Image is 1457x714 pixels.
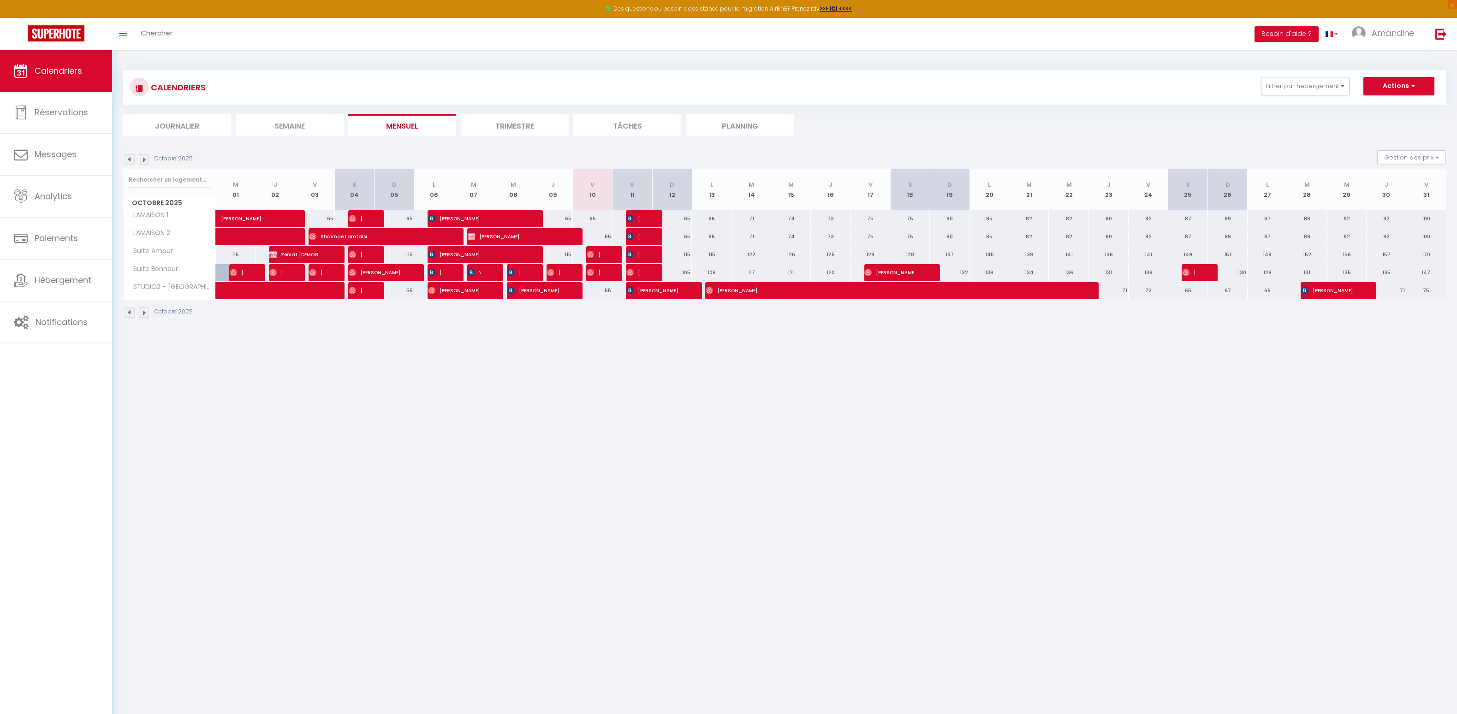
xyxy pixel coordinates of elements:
[507,264,521,281] span: [PERSON_NAME]
[36,316,88,328] span: Notifications
[428,210,521,227] span: [PERSON_NAME]
[230,264,243,281] span: [PERSON_NAME]
[1287,228,1327,245] div: 89
[969,264,1009,281] div: 139
[134,18,179,50] a: Chercher
[1266,180,1269,189] abbr: L
[811,246,850,263] div: 125
[930,246,969,263] div: 137
[1385,180,1388,189] abbr: J
[1009,246,1049,263] div: 139
[375,282,414,299] div: 55
[590,180,595,189] abbr: V
[507,282,560,299] span: [PERSON_NAME]
[547,264,560,281] span: [PERSON_NAME]
[35,274,91,286] span: Hébergement
[771,210,811,227] div: 74
[692,169,731,210] th: 13
[269,264,283,281] span: [PERSON_NAME]
[155,154,193,163] p: Octobre 2025
[1261,77,1350,95] button: Filtrer par hébergement
[1049,169,1088,210] th: 22
[1026,180,1032,189] abbr: M
[969,210,1009,227] div: 85
[216,169,256,210] th: 01
[125,264,180,274] span: Suite Bonheur
[1168,246,1208,263] div: 149
[947,180,952,189] abbr: D
[731,210,771,227] div: 71
[1327,228,1367,245] div: 92
[969,169,1009,210] th: 20
[1304,180,1310,189] abbr: M
[1367,246,1406,263] div: 157
[1009,169,1049,210] th: 21
[1352,26,1366,40] img: ...
[1049,264,1088,281] div: 136
[1327,264,1367,281] div: 135
[749,180,754,189] abbr: M
[1129,228,1168,245] div: 82
[890,169,930,210] th: 18
[1301,282,1354,299] span: [PERSON_NAME]
[468,228,560,245] span: [PERSON_NAME]
[511,180,516,189] abbr: M
[1066,180,1072,189] abbr: M
[269,246,322,263] span: Zeniat [DEMOGRAPHIC_DATA]
[731,169,771,210] th: 14
[1345,18,1426,50] a: ... Amandine
[1367,169,1406,210] th: 30
[28,25,84,41] img: Super Booking
[216,246,256,263] div: 115
[1168,228,1208,245] div: 87
[1406,228,1446,245] div: 100
[890,246,930,263] div: 128
[1089,264,1129,281] div: 131
[868,180,873,189] abbr: V
[1129,210,1168,227] div: 82
[626,282,679,299] span: [PERSON_NAME]
[1089,169,1129,210] th: 23
[309,228,441,245] span: Shaïmae Lamtalsi
[236,114,344,136] li: Semaine
[573,114,681,136] li: Tâches
[125,246,175,256] span: Suite Amour
[1225,180,1230,189] abbr: D
[1287,264,1327,281] div: 131
[1367,264,1406,281] div: 135
[313,180,317,189] abbr: V
[335,169,375,210] th: 04
[988,180,991,189] abbr: L
[35,65,82,77] span: Calendriers
[706,282,1076,299] span: [PERSON_NAME]
[1367,282,1406,299] div: 71
[850,210,890,227] div: 75
[1129,169,1168,210] th: 24
[349,282,362,299] span: [PERSON_NAME]
[468,264,481,281] span: Veyret Amandine
[1327,210,1367,227] div: 92
[969,246,1009,263] div: 145
[1009,210,1049,227] div: 82
[35,232,78,244] span: Paiements
[1208,210,1248,227] div: 89
[626,246,640,263] span: [PERSON_NAME]
[375,210,414,227] div: 65
[149,77,206,98] h3: CALENDRIERS
[454,169,494,210] th: 07
[788,180,794,189] abbr: M
[771,228,811,245] div: 74
[1208,282,1248,299] div: 67
[573,282,613,299] div: 55
[1406,264,1446,281] div: 147
[309,264,322,281] span: [PERSON_NAME]
[1168,169,1208,210] th: 25
[1363,77,1434,95] button: Actions
[1208,246,1248,263] div: 151
[392,180,397,189] abbr: D
[1424,180,1428,189] abbr: V
[349,210,362,227] span: [PERSON_NAME]
[626,228,640,245] span: [PERSON_NAME]
[1107,180,1111,189] abbr: J
[1367,210,1406,227] div: 92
